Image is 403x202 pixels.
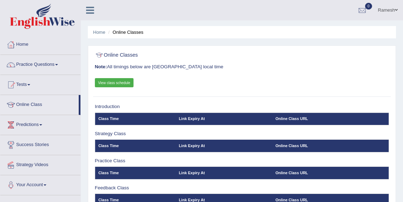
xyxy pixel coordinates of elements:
a: Success Stories [0,135,80,153]
th: Class Time [95,113,176,125]
a: Tests [0,75,80,93]
a: Strategy Videos [0,155,80,173]
th: Class Time [95,140,176,152]
th: Online Class URL [272,113,389,125]
h3: Practice Class [95,158,389,164]
a: Online Class [0,95,79,113]
h3: All timings below are [GEOGRAPHIC_DATA] local time [95,64,389,70]
b: Note: [95,64,107,69]
span: 0 [365,3,372,10]
h3: Feedback Class [95,185,389,191]
li: Online Classes [106,29,143,36]
h2: Online Classes [95,51,277,60]
th: Link Expiry At [176,140,272,152]
th: Class Time [95,167,176,179]
th: Link Expiry At [176,113,272,125]
th: Link Expiry At [176,167,272,179]
h3: Strategy Class [95,131,389,137]
a: Home [0,35,80,52]
h3: Introduction [95,104,389,109]
a: Home [93,30,105,35]
th: Online Class URL [272,140,389,152]
th: Online Class URL [272,167,389,179]
a: View class schedule [95,78,134,87]
a: Predictions [0,115,80,133]
a: Your Account [0,175,80,193]
a: Practice Questions [0,55,80,72]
